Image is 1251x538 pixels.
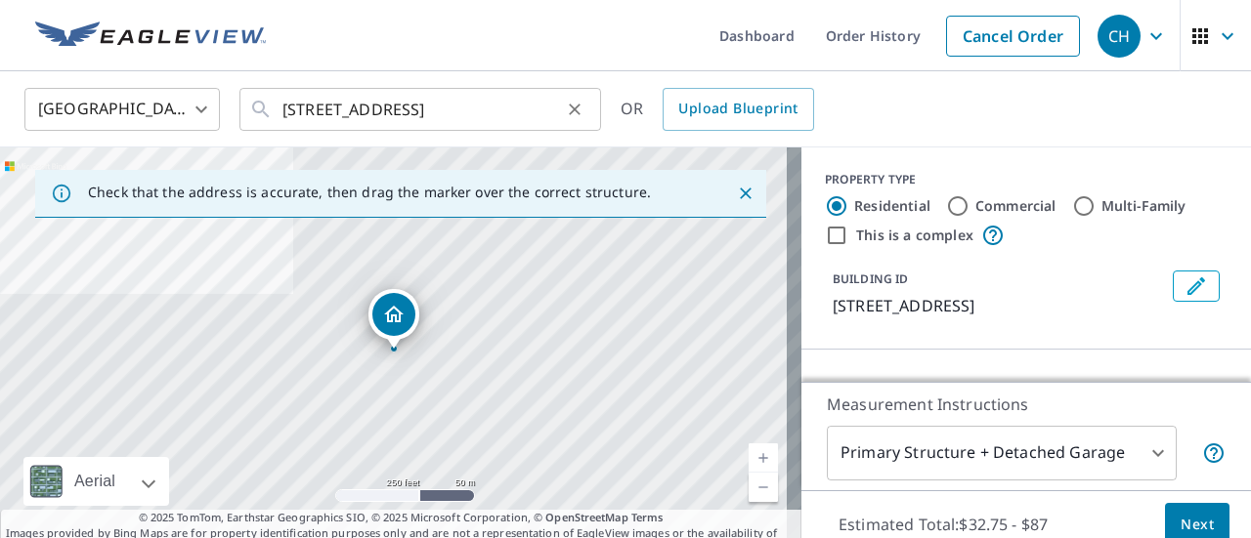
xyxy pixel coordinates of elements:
div: [GEOGRAPHIC_DATA] [24,82,220,137]
a: OpenStreetMap [545,510,627,524]
div: PROPERTY TYPE [825,171,1228,188]
button: Edit building 1 [1173,270,1220,302]
img: EV Logo [35,21,266,51]
div: CH [1098,15,1141,58]
a: Current Level 17, Zoom In [749,443,778,473]
p: Check that the address is accurate, then drag the marker over the correct structure. [88,184,651,201]
div: Primary Structure + Detached Garage [827,426,1177,480]
a: Upload Blueprint [663,88,813,131]
span: Your report will include the primary structure and a detached garage if one exists. [1202,441,1226,465]
div: Aerial [68,457,121,506]
div: OR [621,88,814,131]
span: Next [1181,513,1214,537]
p: Measurement Instructions [827,393,1226,416]
a: Terms [631,510,664,524]
p: [STREET_ADDRESS] [833,294,1165,317]
a: Cancel Order [946,16,1080,57]
input: Search by address or latitude-longitude [282,82,561,137]
label: Residential [854,196,930,216]
span: © 2025 TomTom, Earthstar Geographics SIO, © 2025 Microsoft Corporation, © [139,510,664,526]
div: Dropped pin, building 1, Residential property, 6709 N 118th Ave Omaha, NE 68164 [368,289,419,350]
span: Upload Blueprint [678,97,798,121]
a: Current Level 17, Zoom Out [749,473,778,502]
div: Aerial [23,457,169,506]
button: Clear [561,96,588,123]
p: BUILDING ID [833,270,908,287]
label: Multi-Family [1101,196,1186,216]
button: Close [733,181,758,206]
label: Commercial [975,196,1057,216]
label: This is a complex [856,226,973,245]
